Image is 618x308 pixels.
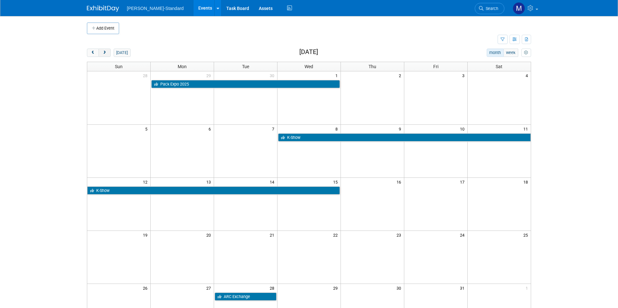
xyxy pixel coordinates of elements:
span: 31 [459,284,467,292]
span: 1 [335,71,341,79]
span: Thu [369,64,376,69]
span: 21 [269,231,277,239]
span: 27 [206,284,214,292]
span: 17 [459,178,467,186]
i: Personalize Calendar [524,51,528,55]
span: 13 [206,178,214,186]
span: Search [483,6,498,11]
h2: [DATE] [299,49,318,56]
span: Mon [178,64,187,69]
span: 30 [269,71,277,79]
span: 19 [142,231,150,239]
a: Search [475,3,504,14]
button: myCustomButton [521,49,531,57]
span: Fri [433,64,438,69]
span: 4 [525,71,531,79]
span: 15 [332,178,341,186]
span: 16 [396,178,404,186]
span: 6 [208,125,214,133]
a: K-Show [278,133,531,142]
button: month [487,49,504,57]
span: 14 [269,178,277,186]
span: 30 [396,284,404,292]
button: next [98,49,110,57]
span: 20 [206,231,214,239]
button: prev [87,49,99,57]
span: Sun [115,64,123,69]
span: Sat [496,64,502,69]
span: 10 [459,125,467,133]
span: 26 [142,284,150,292]
img: Michael Crawford [513,2,525,14]
span: 7 [271,125,277,133]
span: 3 [462,71,467,79]
span: 24 [459,231,467,239]
a: ARC Exchange [215,293,276,301]
span: 23 [396,231,404,239]
span: 28 [142,71,150,79]
span: 5 [145,125,150,133]
span: 9 [398,125,404,133]
button: [DATE] [114,49,131,57]
span: 11 [523,125,531,133]
span: 8 [335,125,341,133]
span: Tue [242,64,249,69]
span: 12 [142,178,150,186]
span: 1 [525,284,531,292]
img: ExhibitDay [87,5,119,12]
span: 29 [332,284,341,292]
span: 28 [269,284,277,292]
button: Add Event [87,23,119,34]
a: Pack Expo 2025 [151,80,340,88]
span: [PERSON_NAME]-Standard [127,6,184,11]
span: 18 [523,178,531,186]
span: 22 [332,231,341,239]
span: 2 [398,71,404,79]
span: 29 [206,71,214,79]
a: K-Show [87,186,340,195]
button: week [503,49,518,57]
span: Wed [304,64,313,69]
span: 25 [523,231,531,239]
